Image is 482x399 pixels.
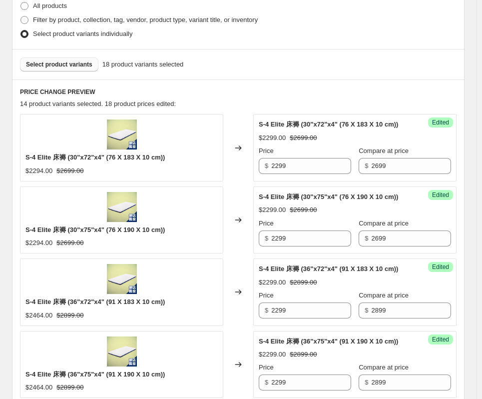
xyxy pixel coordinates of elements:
span: S-4 Elite 床褥 (36"x72"x4" (91 X 183 X 10 cm)) [259,265,398,272]
strike: $2699.00 [290,205,317,215]
img: Productimage_S-4Elite__2_80x.jpg [107,119,137,149]
span: S-4 Elite 床褥 (30"x75"x4" (76 X 190 X 10 cm)) [259,193,398,200]
div: $2299.00 [259,205,286,215]
span: $ [365,162,368,169]
div: $2299.00 [259,133,286,143]
span: $ [265,306,268,314]
strike: $2699.00 [56,238,83,248]
span: $ [265,378,268,386]
span: 18 product variants selected [102,59,184,69]
div: $2464.00 [25,382,52,392]
img: Productimage_S-4Elite__2_80x.jpg [107,192,137,222]
span: 14 product variants selected. 18 product prices edited: [20,100,176,107]
span: $ [365,234,368,242]
span: S-4 Elite 床褥 (30"x72"x4" (76 X 183 X 10 cm)) [259,120,398,128]
span: All products [33,2,67,9]
div: $2464.00 [25,310,52,320]
span: Compare at price [359,219,409,227]
div: $2299.00 [259,277,286,287]
span: $ [265,234,268,242]
strike: $2699.00 [56,166,83,176]
span: Select product variants individually [33,30,132,37]
span: Compare at price [359,147,409,154]
span: Price [259,363,274,371]
span: S-4 Elite 床褥 (36"x72"x4" (91 X 183 X 10 cm)) [25,298,165,305]
span: Edited [432,335,449,343]
span: S-4 Elite 床褥 (36"x75"x4" (91 X 190 X 10 cm)) [259,337,398,345]
img: Productimage_S-4Elite__2_80x.jpg [107,264,137,294]
strike: $2899.00 [56,382,83,392]
div: $2294.00 [25,238,52,248]
span: Price [259,147,274,154]
span: S-4 Elite 床褥 (36"x75"x4" (91 X 190 X 10 cm)) [25,370,165,378]
strike: $2899.00 [290,277,317,287]
span: Edited [432,118,449,126]
span: Select product variants [26,60,92,68]
span: $ [365,306,368,314]
button: Select product variants [20,57,98,71]
span: Edited [432,191,449,199]
span: Compare at price [359,363,409,371]
h6: PRICE CHANGE PREVIEW [20,88,457,96]
div: $2299.00 [259,349,286,359]
span: $ [265,162,268,169]
strike: $2899.00 [290,349,317,359]
div: $2294.00 [25,166,52,176]
img: Productimage_S-4Elite__2_80x.jpg [107,336,137,366]
span: Price [259,219,274,227]
strike: $2699.00 [290,133,317,143]
span: Filter by product, collection, tag, vendor, product type, variant title, or inventory [33,16,258,23]
span: Edited [432,263,449,271]
span: Price [259,291,274,299]
span: S-4 Elite 床褥 (30"x75"x4" (76 X 190 X 10 cm)) [25,226,165,233]
span: $ [365,378,368,386]
span: S-4 Elite 床褥 (30"x72"x4" (76 X 183 X 10 cm)) [25,153,165,161]
span: Compare at price [359,291,409,299]
strike: $2899.00 [56,310,83,320]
